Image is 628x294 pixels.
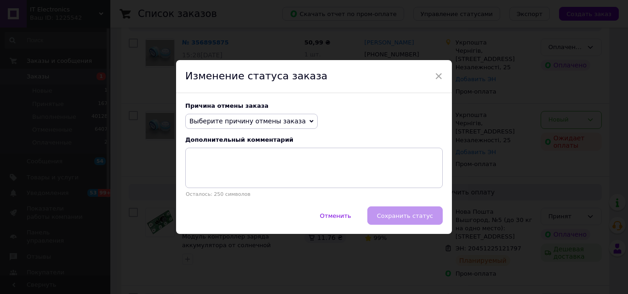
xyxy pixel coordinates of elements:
span: Выберите причину отмены заказа [189,117,306,125]
div: Причина отмены заказа [185,102,443,109]
span: × [434,68,443,84]
p: Осталось: 250 символов [185,191,443,197]
button: Отменить [310,206,361,225]
div: Дополнительный комментарий [185,136,443,143]
span: Отменить [320,212,351,219]
div: Изменение статуса заказа [176,60,452,93]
